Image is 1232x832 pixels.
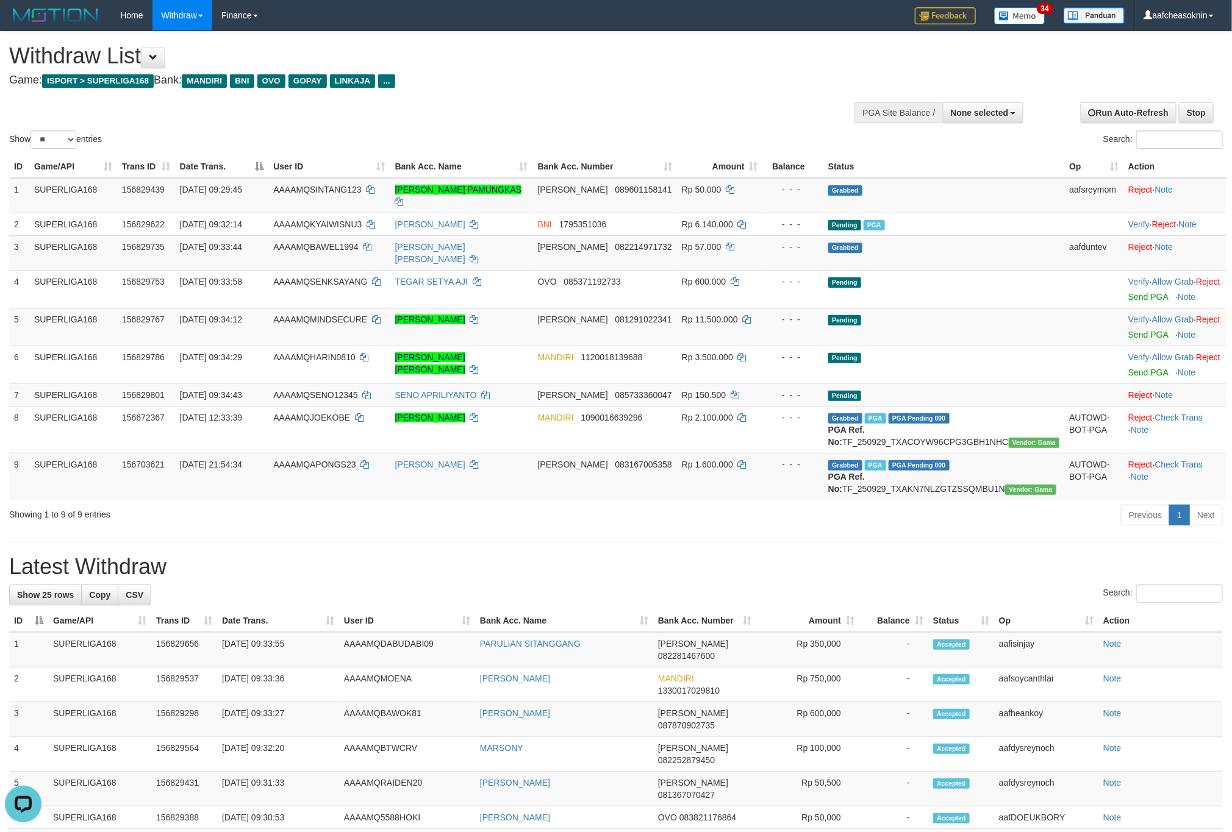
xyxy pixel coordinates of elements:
td: 156829431 [151,772,217,806]
span: Marked by aafsengchandara [865,413,886,424]
span: MANDIRI [538,413,574,422]
td: [DATE] 09:33:36 [217,667,339,702]
th: Bank Acc. Name: activate to sort column ascending [475,610,653,632]
td: · · [1123,346,1227,383]
div: - - - [768,218,818,230]
th: Date Trans.: activate to sort column descending [175,155,269,178]
span: Grabbed [828,460,862,471]
span: Rp 1.600.000 [682,460,733,469]
span: CSV [126,590,143,600]
th: Bank Acc. Name: activate to sort column ascending [390,155,533,178]
a: Send PGA [1128,330,1168,340]
label: Show entries [9,130,102,149]
th: Game/API: activate to sort column ascending [48,610,151,632]
a: Next [1189,505,1223,525]
th: Amount: activate to sort column ascending [677,155,763,178]
img: panduan.png [1064,7,1125,24]
span: Copy 081367070427 to clipboard [658,790,715,800]
span: [DATE] 09:34:29 [180,352,242,362]
span: Copy 087870902735 to clipboard [658,720,715,730]
span: 156703621 [122,460,165,469]
a: Verify [1128,219,1150,229]
a: Reject [1128,390,1153,400]
input: Search: [1136,585,1223,603]
span: Copy 082214971732 to clipboard [615,242,672,252]
span: BNI [538,219,552,229]
a: Note [1131,472,1149,482]
span: [DATE] 09:29:45 [180,185,242,194]
label: Search: [1103,585,1223,603]
td: [DATE] 09:31:33 [217,772,339,806]
th: Trans ID: activate to sort column ascending [117,155,175,178]
td: [DATE] 09:33:55 [217,632,339,667]
span: Vendor URL: https://trx31.1velocity.biz [1009,438,1060,448]
a: Previous [1121,505,1170,525]
a: Note [1179,219,1197,229]
th: Balance [763,155,823,178]
img: Feedback.jpg [915,7,976,24]
span: OVO [538,277,557,286]
a: [PERSON_NAME] [395,315,465,324]
img: MOTION_logo.png [9,6,102,24]
a: Note [1178,330,1196,340]
span: Copy 082252879450 to clipboard [658,755,715,765]
h1: Withdraw List [9,44,809,68]
a: TEGAR SETYA AJI [395,277,468,286]
td: Rp 350,000 [756,632,859,667]
td: · [1123,235,1227,270]
td: SUPERLIGA168 [48,667,151,702]
td: - [859,806,928,829]
td: - [859,632,928,667]
td: · · [1123,308,1227,346]
span: Copy 089601158141 to clipboard [615,185,672,194]
span: Pending [828,391,861,401]
a: Note [1155,242,1173,252]
a: [PERSON_NAME] PAMUNGKAS [395,185,521,194]
th: Action [1123,155,1227,178]
a: Verify [1128,315,1150,324]
a: Verify [1128,277,1150,286]
span: 156829753 [122,277,165,286]
a: [PERSON_NAME] [480,674,550,683]
td: aafsoycanthlai [994,667,1098,702]
span: AAAAMQJOEKOBE [273,413,350,422]
span: ... [378,74,395,88]
a: Allow Grab [1152,315,1194,324]
th: Bank Acc. Number: activate to sort column ascending [533,155,677,178]
span: [DATE] 09:32:14 [180,219,242,229]
span: [PERSON_NAME] [658,639,728,649]
th: Op: activate to sort column ascending [1064,155,1123,178]
span: AAAAMQAPONGS23 [273,460,356,469]
a: [PERSON_NAME] [PERSON_NAME] [395,352,465,374]
th: Date Trans.: activate to sort column ascending [217,610,339,632]
span: [PERSON_NAME] [658,743,728,753]
span: Marked by aafchhiseyha [864,220,885,230]
td: 4 [9,737,48,772]
td: 156829656 [151,632,217,667]
span: Rp 6.140.000 [682,219,733,229]
span: [PERSON_NAME] [538,460,608,469]
a: Run Auto-Refresh [1081,102,1176,123]
span: BNI [230,74,254,88]
a: [PERSON_NAME] [480,778,550,788]
td: AAAAMQMOENA [339,667,475,702]
td: 4 [9,270,29,308]
td: 5 [9,308,29,346]
span: Accepted [933,709,970,719]
a: 1 [1169,505,1190,525]
a: Note [1178,292,1196,302]
th: ID: activate to sort column descending [9,610,48,632]
a: Note [1103,708,1122,718]
td: 156829564 [151,737,217,772]
td: 3 [9,702,48,737]
td: 2 [9,213,29,235]
td: SUPERLIGA168 [29,406,117,453]
td: 6 [9,346,29,383]
span: 156829439 [122,185,165,194]
span: AAAAMQBAWEL1994 [273,242,359,252]
td: [DATE] 09:32:20 [217,737,339,772]
a: Note [1103,743,1122,753]
a: Reject [1152,219,1176,229]
td: 156829298 [151,702,217,737]
button: Open LiveChat chat widget [5,5,41,41]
